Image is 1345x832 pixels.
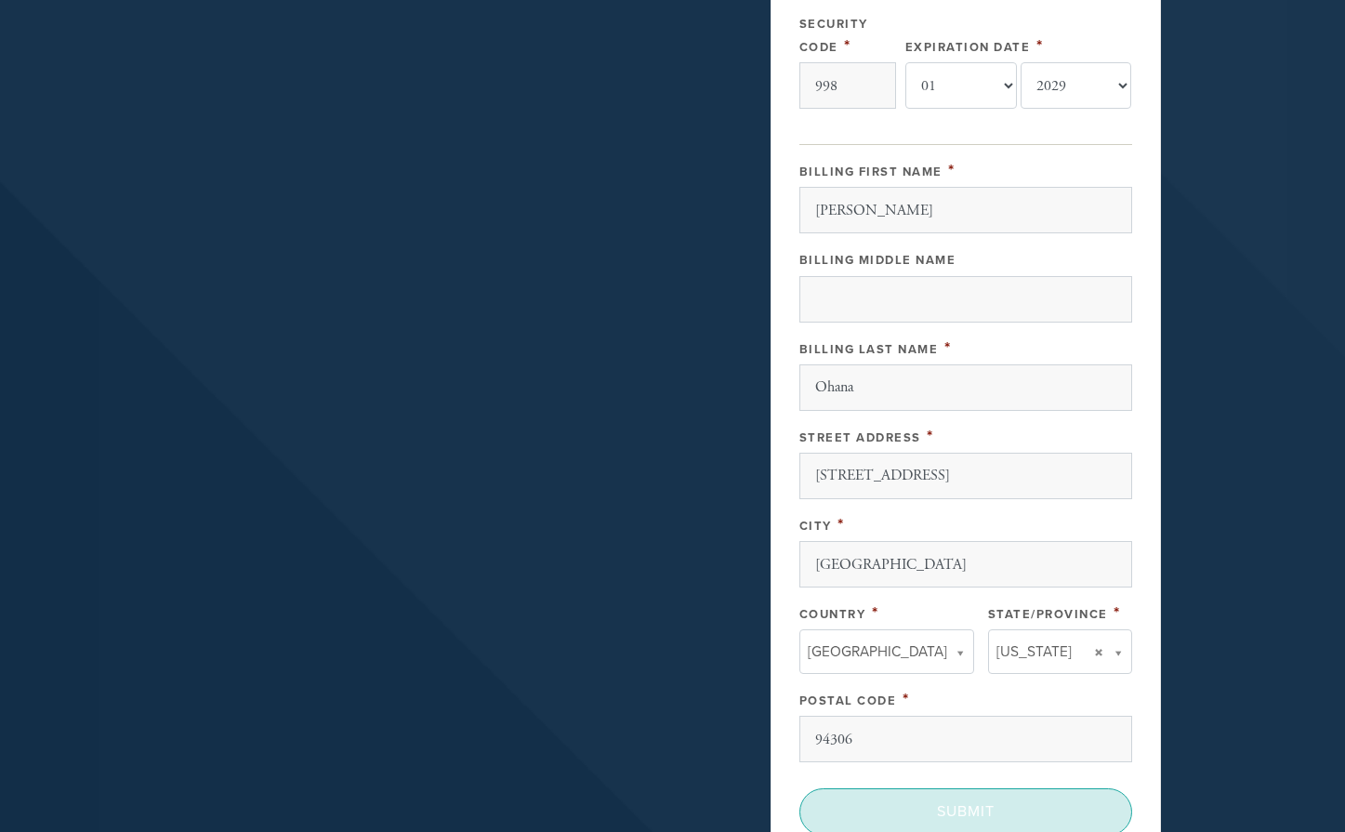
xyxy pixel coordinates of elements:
span: This field is required. [1114,602,1121,623]
label: Billing Middle Name [799,253,956,268]
label: Billing Last Name [799,342,939,357]
span: This field is required. [927,426,934,446]
label: Country [799,607,866,622]
label: Street Address [799,430,921,445]
span: This field is required. [948,160,956,180]
span: This field is required. [844,35,851,56]
span: This field is required. [944,337,952,358]
span: This field is required. [837,514,845,535]
label: City [799,519,832,534]
span: This field is required. [1036,35,1044,56]
label: Billing First Name [799,165,943,179]
label: Postal Code [799,693,897,708]
label: Security Code [799,17,868,55]
select: Expiration Date year [1021,62,1132,109]
select: Expiration Date month [905,62,1017,109]
span: [US_STATE] [996,640,1072,664]
label: Expiration Date [905,40,1031,55]
a: [GEOGRAPHIC_DATA] [799,629,974,674]
span: [GEOGRAPHIC_DATA] [808,640,947,664]
label: State/Province [988,607,1108,622]
a: [US_STATE] [988,629,1132,674]
span: This field is required. [903,689,910,709]
span: This field is required. [872,602,879,623]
